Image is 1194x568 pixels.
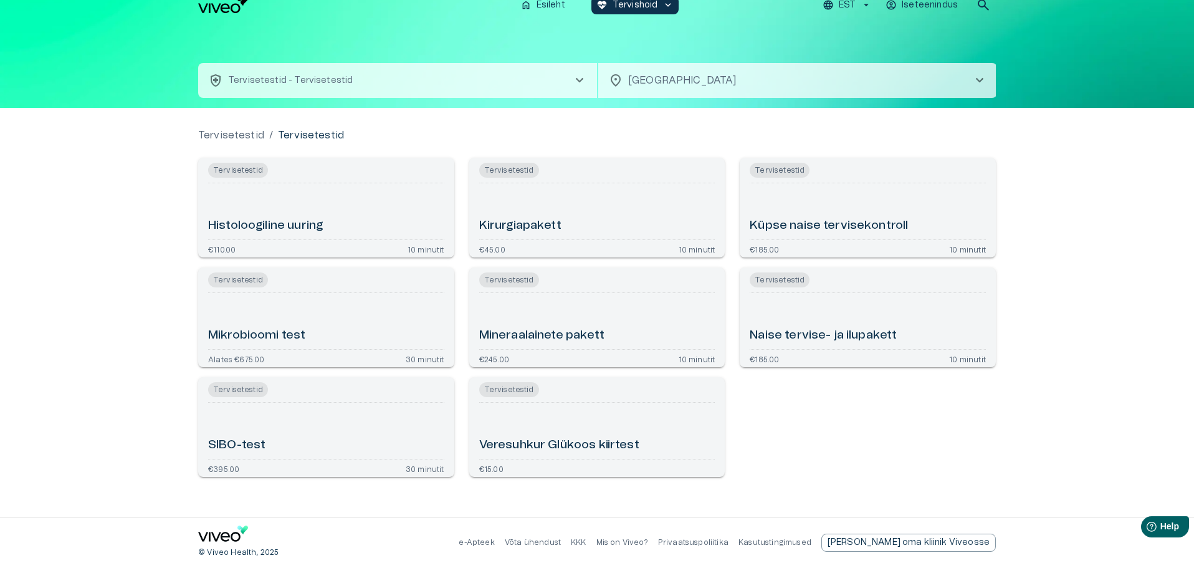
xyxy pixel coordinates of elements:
[208,272,268,287] span: Tervisetestid
[479,218,561,234] h6: Kirurgiapakett
[198,158,454,258] a: Open service booking details
[679,245,715,253] p: 10 minutit
[679,355,715,362] p: 10 minutit
[479,437,639,454] h6: Veresuhkur Glükoos kiirtest
[228,74,353,87] p: Tervisetestid - Tervisetestid
[740,158,996,258] a: Open service booking details
[208,355,264,362] p: Alates €675.00
[479,272,539,287] span: Tervisetestid
[479,355,509,362] p: €245.00
[750,163,810,178] span: Tervisetestid
[198,63,597,98] button: health_and_safetyTervisetestid - Tervisetestidchevron_right
[208,465,239,472] p: €395.00
[658,539,728,546] a: Privaatsuspoliitika
[828,536,990,549] p: [PERSON_NAME] oma kliinik Viveosse
[208,437,265,454] h6: SIBO-test
[750,245,779,253] p: €185.00
[198,377,454,477] a: Open service booking details
[821,534,996,552] a: Send email to partnership request to viveo
[972,73,987,88] span: chevron_right
[469,377,725,477] a: Open service booking details
[408,245,444,253] p: 10 minutit
[459,539,494,546] a: e-Apteek
[198,547,279,558] p: © Viveo Health, 2025
[198,267,454,367] a: Open service booking details
[479,245,505,253] p: €45.00
[208,327,305,344] h6: Mikrobioomi test
[479,465,504,472] p: €15.00
[198,128,264,143] a: Tervisetestid
[949,355,986,362] p: 10 minutit
[198,526,248,546] a: Navigate to home page
[278,128,344,143] p: Tervisetestid
[750,327,897,344] h6: Naise tervise- ja ilupakett
[406,465,444,472] p: 30 minutit
[208,245,236,253] p: €110.00
[505,537,561,548] p: Võta ühendust
[208,73,223,88] span: health_and_safety
[628,73,952,88] p: [GEOGRAPHIC_DATA]
[750,355,779,362] p: €185.00
[208,382,268,397] span: Tervisetestid
[479,382,539,397] span: Tervisetestid
[1097,511,1194,546] iframe: Help widget launcher
[469,267,725,367] a: Open service booking details
[479,327,604,344] h6: Mineraalainete pakett
[738,539,811,546] a: Kasutustingimused
[596,537,648,548] p: Mis on Viveo?
[821,534,996,552] div: [PERSON_NAME] oma kliinik Viveosse
[750,272,810,287] span: Tervisetestid
[469,158,725,258] a: Open service booking details
[208,163,268,178] span: Tervisetestid
[949,245,986,253] p: 10 minutit
[750,218,908,234] h6: Küpse naise tervisekontroll
[208,218,323,234] h6: Histoloogiline uuring
[269,128,273,143] p: /
[608,73,623,88] span: location_on
[406,355,444,362] p: 30 minutit
[479,163,539,178] span: Tervisetestid
[572,73,587,88] span: chevron_right
[571,539,586,546] a: KKK
[740,267,996,367] a: Open service booking details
